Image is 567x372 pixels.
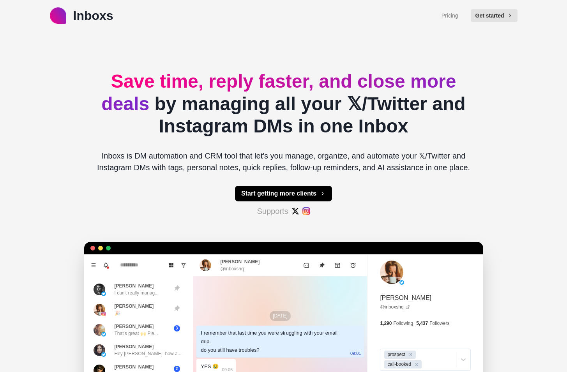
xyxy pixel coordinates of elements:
img: picture [101,332,106,337]
img: # [302,207,310,215]
img: picture [101,312,106,316]
p: That's great 🙌 Ple... [115,330,158,337]
p: @inboxshq [221,265,244,272]
div: Remove call-booked [412,360,421,368]
div: I remember that last time you were struggling with your email drip. do you still have troubles? [201,329,347,354]
p: 🎉 [115,310,120,317]
button: Menu [87,259,100,272]
p: [PERSON_NAME] [115,282,154,289]
img: picture [380,261,403,284]
div: YES 😢 [201,362,219,371]
img: picture [399,280,404,285]
p: Following [393,320,413,327]
span: 2 [174,366,180,372]
p: [DATE] [270,311,291,321]
p: Followers [429,320,449,327]
img: picture [101,352,106,357]
p: [PERSON_NAME] [115,303,154,310]
p: [PERSON_NAME] [380,293,431,303]
a: Pricing [442,12,458,20]
button: Unpin [314,257,330,273]
img: picture [94,344,105,356]
button: Archive [330,257,345,273]
span: Save time, reply faster, and close more deals [101,71,456,114]
a: @inboxshq [380,303,410,310]
div: prospect [385,351,406,359]
p: Inboxs [73,6,113,25]
div: Remove prospect [406,351,415,359]
button: Start getting more clients [235,186,332,201]
button: Mark as unread [299,257,314,273]
span: 3 [174,325,180,331]
button: Notifications [100,259,112,272]
h2: by managing all your 𝕏/Twitter and Instagram DMs in one Inbox [90,70,477,138]
button: Show unread conversations [177,259,190,272]
img: picture [101,291,106,296]
img: picture [94,324,105,336]
img: logo [50,7,66,24]
p: Hey [PERSON_NAME]! how a... [115,350,182,357]
p: I can't really manag... [115,289,159,296]
a: logoInboxs [50,6,113,25]
p: 1,290 [380,320,392,327]
p: 09:01 [350,349,361,358]
button: Add reminder [345,257,361,273]
button: Board View [165,259,177,272]
img: picture [200,259,211,271]
p: 5,437 [416,320,428,327]
p: Supports [257,205,288,217]
img: picture [94,284,105,295]
p: [PERSON_NAME] [221,258,260,265]
p: [PERSON_NAME] [115,323,154,330]
img: # [291,207,299,215]
p: [PERSON_NAME] [115,363,154,370]
img: picture [94,304,105,316]
div: call-booked [385,360,412,368]
button: Get started [471,9,518,22]
p: Inboxs is DM automation and CRM tool that let's you manage, organize, and automate your 𝕏/Twitter... [90,150,477,173]
p: [PERSON_NAME] [115,343,154,350]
